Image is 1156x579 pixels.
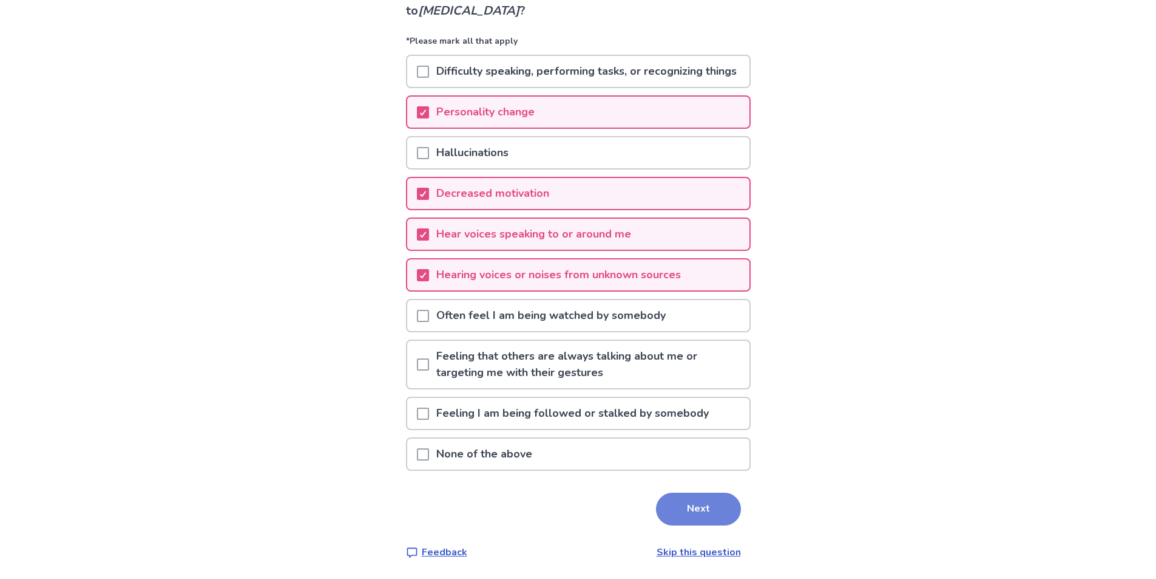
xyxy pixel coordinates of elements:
[422,545,467,560] p: Feedback
[429,341,749,388] p: Feeling that others are always talking about me or targeting me with their gestures
[429,398,716,429] p: Feeling I am being followed or stalked by somebody
[429,137,516,168] p: Hallucinations
[429,259,688,290] p: Hearing voices or noises from unknown sources
[406,35,751,55] p: *Please mark all that apply
[429,178,556,209] p: Decreased motivation
[657,546,741,559] a: Skip this question
[429,219,638,250] p: Hear voices speaking to or around me
[406,545,467,560] a: Feedback
[656,493,741,526] button: Next
[418,2,519,19] i: [MEDICAL_DATA]
[429,97,542,128] p: Personality change
[429,300,673,331] p: Often feel I am being watched by somebody
[429,56,744,87] p: Difficulty speaking, performing tasks, or recognizing things
[429,439,539,470] p: None of the above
